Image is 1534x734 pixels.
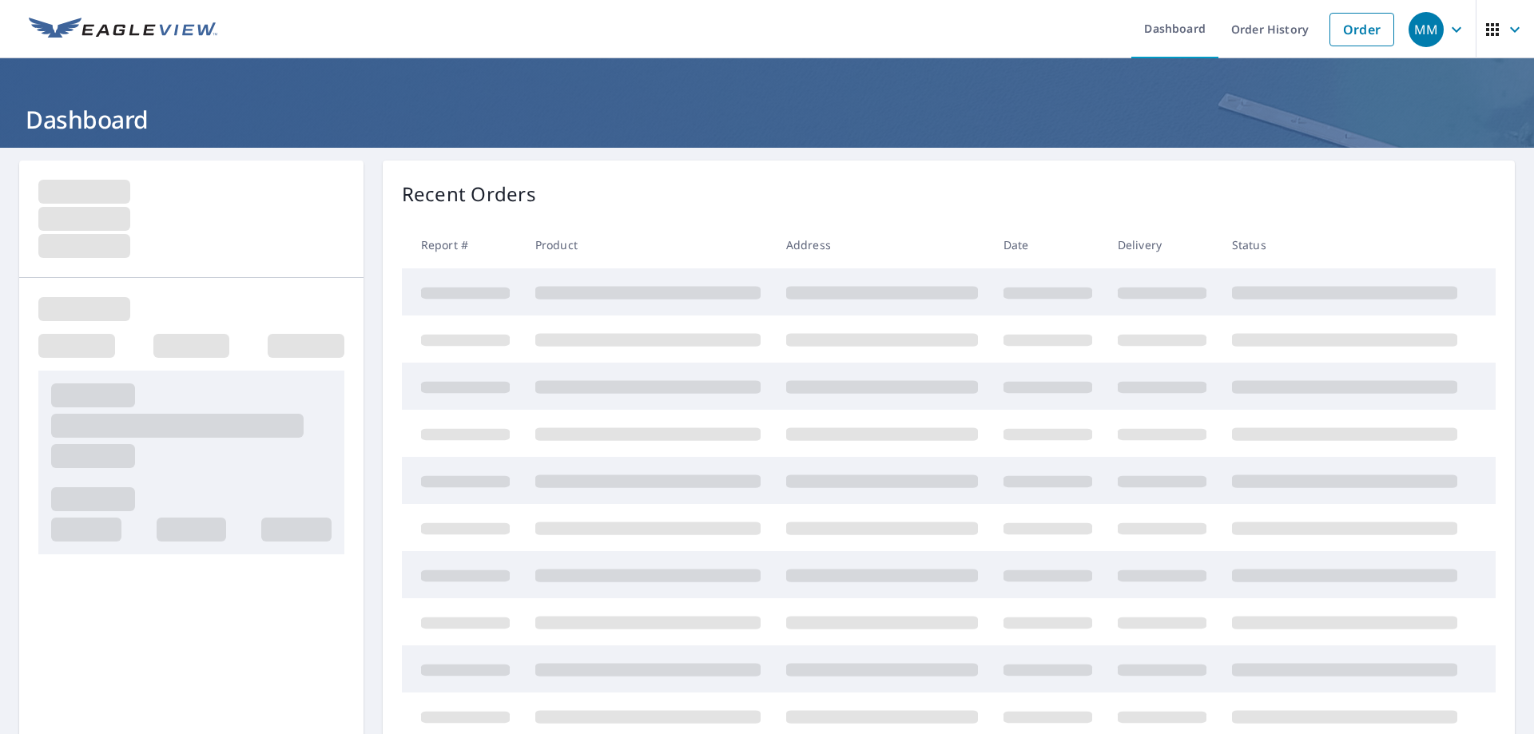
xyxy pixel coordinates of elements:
div: MM [1409,12,1444,47]
p: Recent Orders [402,180,536,208]
th: Address [773,221,991,268]
h1: Dashboard [19,103,1515,136]
th: Status [1219,221,1470,268]
th: Date [991,221,1105,268]
a: Order [1329,13,1394,46]
img: EV Logo [29,18,217,42]
th: Report # [402,221,523,268]
th: Delivery [1105,221,1219,268]
th: Product [523,221,773,268]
